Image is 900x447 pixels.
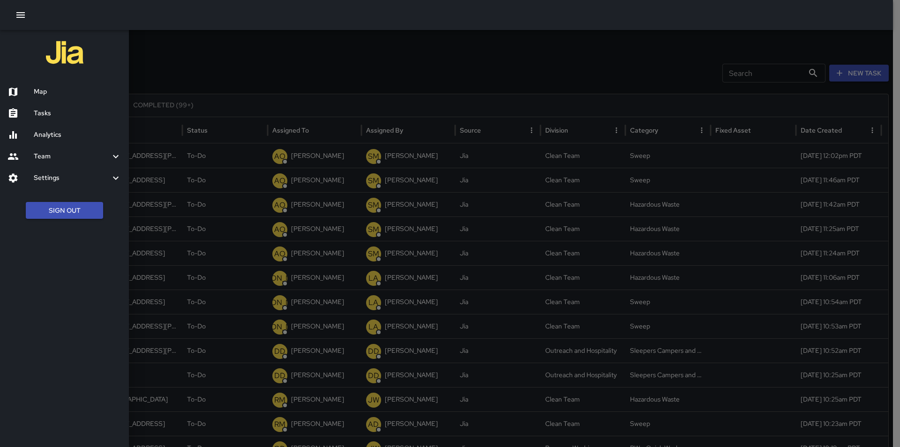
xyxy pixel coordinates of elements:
h6: Team [34,151,110,162]
h6: Tasks [34,108,121,119]
h6: Settings [34,173,110,183]
img: jia-logo [46,34,83,71]
h6: Analytics [34,130,121,140]
button: Sign Out [26,202,103,219]
h6: Map [34,87,121,97]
